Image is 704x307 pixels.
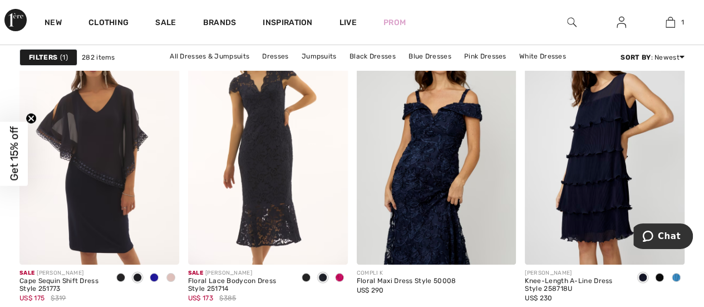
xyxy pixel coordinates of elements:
[651,269,668,287] div: Black
[621,52,685,62] div: : Newest
[357,269,456,277] div: COMPLI K
[188,294,213,302] span: US$ 173
[19,25,179,265] img: Cape Sequin Shift Dress Style 251773. Midnight Blue
[19,270,35,276] span: Sale
[681,17,683,27] span: 1
[45,18,62,30] a: New
[357,286,384,294] span: US$ 290
[525,294,552,302] span: US$ 230
[188,270,203,276] span: Sale
[459,49,512,64] a: Pink Dresses
[219,293,236,303] span: $385
[514,49,572,64] a: White Dresses
[203,18,237,30] a: Brands
[146,269,163,287] div: Royal Sapphire 163
[188,269,289,277] div: [PERSON_NAME]
[369,64,464,78] a: [PERSON_NAME] Dresses
[525,25,685,265] img: Knee-Length A-Line Dress Style 258718U. Navy
[129,269,146,287] div: Midnight Blue
[617,16,626,29] img: My Info
[646,16,695,29] a: 1
[608,16,635,30] a: Sign In
[82,52,115,62] span: 282 items
[331,269,348,287] div: Geranium
[296,49,342,64] a: Jumpsuits
[60,52,68,62] span: 1
[4,9,27,31] img: 1ère Avenue
[666,16,675,29] img: My Bag
[633,223,693,251] iframe: Opens a widget where you can chat to one of our agents
[29,52,57,62] strong: Filters
[26,113,37,124] button: Close teaser
[298,269,314,287] div: Black
[19,269,104,277] div: [PERSON_NAME]
[188,277,289,293] div: Floral Lace Bodycon Dress Style 251714
[51,293,66,303] span: $319
[257,49,294,64] a: Dresses
[88,18,129,30] a: Clothing
[383,17,406,28] a: Prom
[621,53,651,61] strong: Sort By
[525,277,626,293] div: Knee-Length A-Line Dress Style 258718U
[339,17,357,28] a: Live
[403,49,457,64] a: Blue Dresses
[344,49,401,64] a: Black Dresses
[272,64,367,78] a: [PERSON_NAME] Dresses
[634,269,651,287] div: Navy
[357,277,456,285] div: Floral Maxi Dress Style 50008
[163,269,179,287] div: Quartz
[188,25,348,265] img: Floral Lace Bodycon Dress Style 251714. Midnight Blue
[164,49,255,64] a: All Dresses & Jumpsuits
[19,277,104,293] div: Cape Sequin Shift Dress Style 251773
[112,269,129,287] div: Black
[8,126,21,181] span: Get 15% off
[668,269,685,287] div: Royal blue
[357,25,516,265] img: Floral Maxi Dress Style 50008. Navy
[567,16,577,29] img: search the website
[263,18,312,30] span: Inspiration
[19,294,45,302] span: US$ 175
[155,18,176,30] a: Sale
[314,269,331,287] div: Midnight Blue
[525,269,626,277] div: [PERSON_NAME]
